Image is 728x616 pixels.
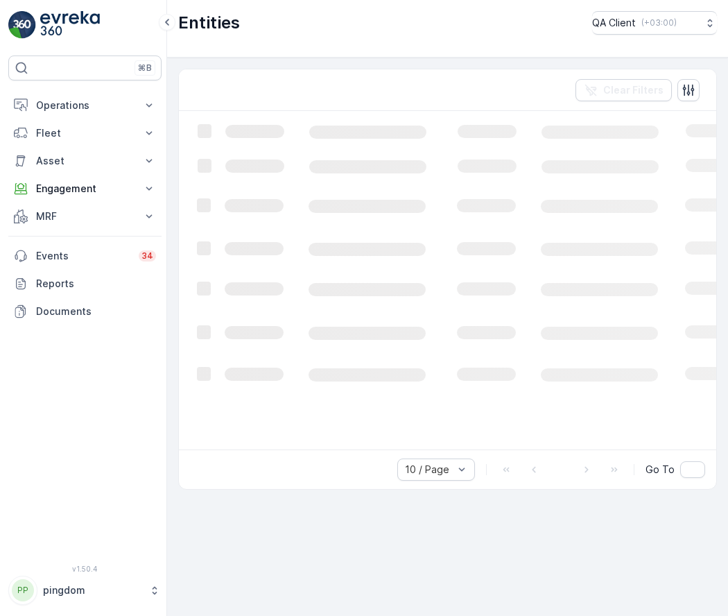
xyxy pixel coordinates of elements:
button: Fleet [8,119,162,147]
p: Engagement [36,182,134,196]
a: Reports [8,270,162,298]
button: Engagement [8,175,162,203]
button: MRF [8,203,162,230]
button: PPpingdom [8,576,162,605]
p: MRF [36,209,134,223]
p: ( +03:00 ) [641,17,677,28]
p: QA Client [592,16,636,30]
a: Events34 [8,242,162,270]
p: Documents [36,305,156,318]
span: Go To [645,463,675,477]
span: v 1.50.4 [8,565,162,573]
p: 34 [141,250,153,262]
p: Fleet [36,126,134,140]
p: Reports [36,277,156,291]
button: QA Client(+03:00) [592,11,717,35]
button: Clear Filters [575,79,672,101]
button: Asset [8,147,162,175]
p: Asset [36,154,134,168]
p: Operations [36,99,134,112]
p: Entities [178,12,240,34]
div: PP [12,579,34,601]
img: logo_light-DOdMpM7g.png [40,11,100,39]
p: ⌘B [138,62,152,74]
p: Events [36,249,130,263]
button: Operations [8,92,162,119]
a: Documents [8,298,162,325]
p: pingdom [43,583,142,597]
p: Clear Filters [603,83,664,97]
img: logo [8,11,36,39]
